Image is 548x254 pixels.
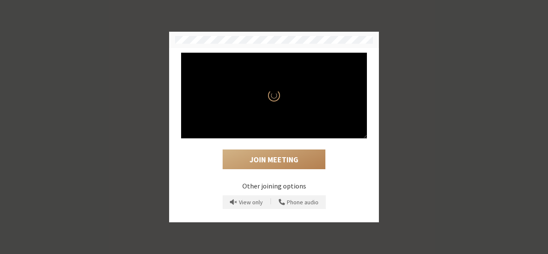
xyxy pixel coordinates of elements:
span: | [270,197,271,208]
button: Join Meeting [223,149,325,169]
p: Other joining options [181,181,367,191]
button: Prevent echo when there is already an active mic and speaker in the room. [227,195,266,209]
button: Use your phone for mic and speaker while you view the meeting on this device. [276,195,322,209]
span: Phone audio [287,199,319,206]
span: View only [239,199,263,206]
